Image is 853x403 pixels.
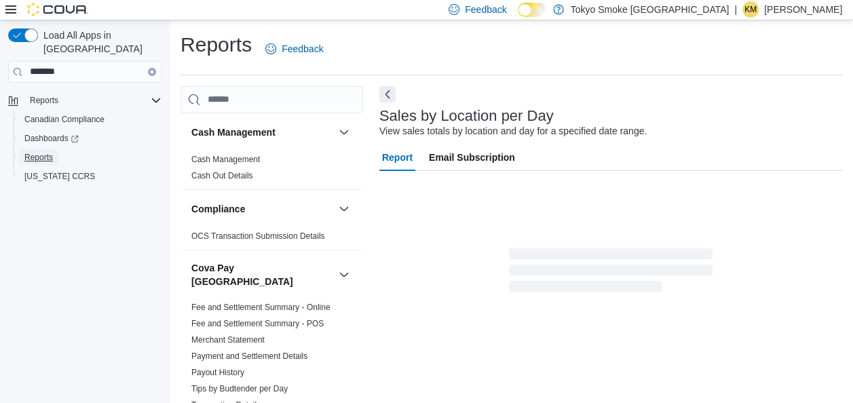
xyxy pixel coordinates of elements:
[282,42,323,56] span: Feedback
[734,1,737,18] p: |
[191,351,307,361] a: Payment and Settlement Details
[24,92,162,109] span: Reports
[742,1,759,18] div: Krista Maitland
[336,124,352,140] button: Cash Management
[191,319,324,328] a: Fee and Settlement Summary - POS
[191,351,307,362] span: Payment and Settlement Details
[191,302,330,313] span: Fee and Settlement Summary - Online
[3,91,167,110] button: Reports
[19,130,162,147] span: Dashboards
[191,384,288,394] a: Tips by Budtender per Day
[191,367,244,378] span: Payout History
[191,231,325,242] span: OCS Transaction Submission Details
[191,261,333,288] button: Cova Pay [GEOGRAPHIC_DATA]
[744,1,757,18] span: KM
[509,251,713,294] span: Loading
[181,31,252,58] h1: Reports
[260,35,328,62] a: Feedback
[465,3,506,16] span: Feedback
[30,95,58,106] span: Reports
[181,151,363,189] div: Cash Management
[191,126,333,139] button: Cash Management
[27,3,88,16] img: Cova
[571,1,729,18] p: Tokyo Smoke [GEOGRAPHIC_DATA]
[19,111,110,128] a: Canadian Compliance
[191,154,260,165] span: Cash Management
[19,149,58,166] a: Reports
[379,124,647,138] div: View sales totals by location and day for a specified date range.
[19,111,162,128] span: Canadian Compliance
[181,228,363,250] div: Compliance
[191,231,325,241] a: OCS Transaction Submission Details
[429,144,515,171] span: Email Subscription
[191,202,333,216] button: Compliance
[191,171,253,180] a: Cash Out Details
[148,68,156,76] button: Clear input
[24,171,95,182] span: [US_STATE] CCRS
[191,303,330,312] a: Fee and Settlement Summary - Online
[38,28,162,56] span: Load All Apps in [GEOGRAPHIC_DATA]
[191,318,324,329] span: Fee and Settlement Summary - POS
[518,3,546,17] input: Dark Mode
[336,267,352,283] button: Cova Pay [GEOGRAPHIC_DATA]
[379,86,396,102] button: Next
[24,152,53,163] span: Reports
[19,149,162,166] span: Reports
[14,129,167,148] a: Dashboards
[191,202,245,216] h3: Compliance
[19,168,100,185] a: [US_STATE] CCRS
[19,130,84,147] a: Dashboards
[764,1,842,18] p: [PERSON_NAME]
[24,92,64,109] button: Reports
[379,108,554,124] h3: Sales by Location per Day
[14,110,167,129] button: Canadian Compliance
[14,167,167,186] button: [US_STATE] CCRS
[19,168,162,185] span: Washington CCRS
[191,126,276,139] h3: Cash Management
[191,368,244,377] a: Payout History
[24,133,79,144] span: Dashboards
[382,144,413,171] span: Report
[191,155,260,164] a: Cash Management
[24,114,105,125] span: Canadian Compliance
[8,85,162,221] nav: Complex example
[191,335,265,345] a: Merchant Statement
[191,170,253,181] span: Cash Out Details
[518,17,518,18] span: Dark Mode
[14,148,167,167] button: Reports
[336,201,352,217] button: Compliance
